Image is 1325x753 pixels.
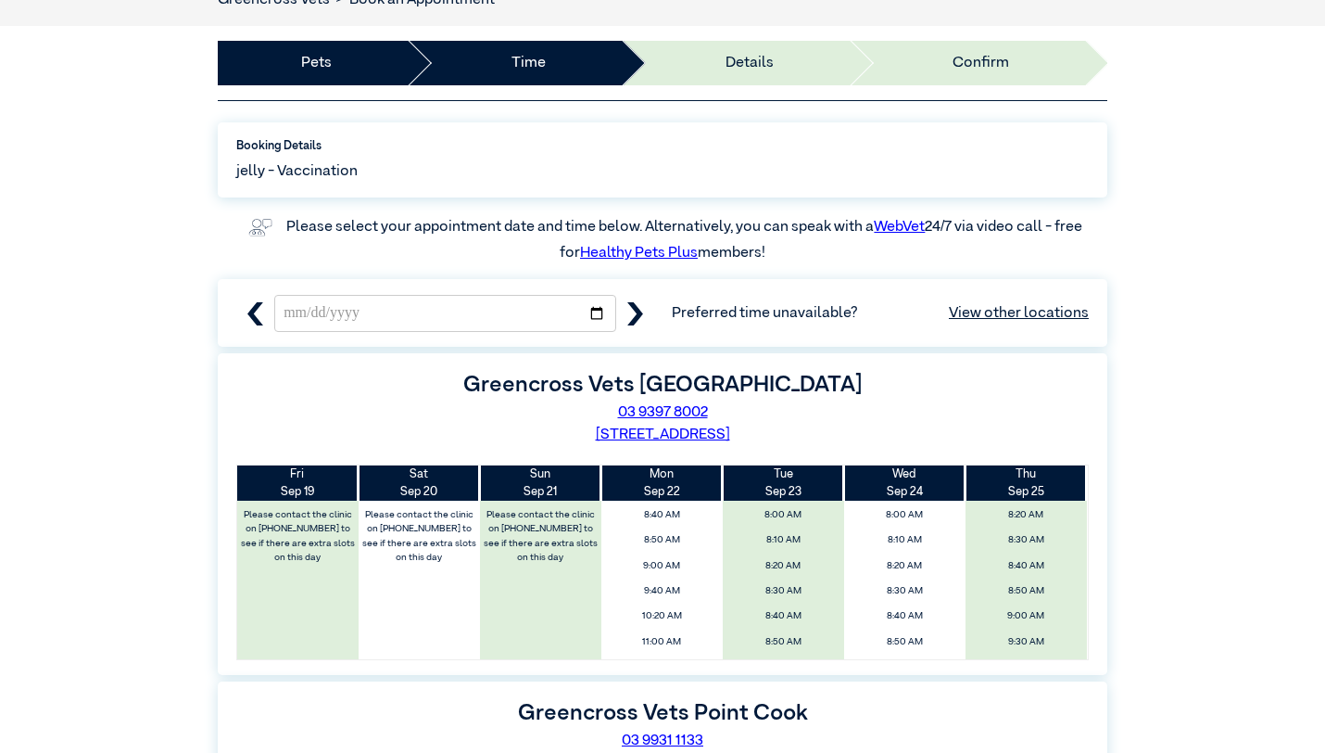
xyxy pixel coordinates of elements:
[601,466,723,501] th: Sep 22
[723,466,844,501] th: Sep 23
[463,374,862,396] label: Greencross Vets [GEOGRAPHIC_DATA]
[727,555,839,577] span: 8:20 AM
[518,702,808,724] label: Greencross Vets Point Cook
[970,606,1081,627] span: 9:00 AM
[849,504,960,526] span: 8:00 AM
[970,581,1081,602] span: 8:50 AM
[970,632,1081,653] span: 9:30 AM
[849,657,960,678] span: 9:00 AM
[849,632,960,653] span: 8:50 AM
[239,504,358,568] label: Please contact the clinic on [PHONE_NUMBER] to see if there are extra slots on this day
[606,606,717,627] span: 10:20 AM
[949,302,1089,325] a: View other locations
[844,466,965,501] th: Sep 24
[359,466,480,501] th: Sep 20
[618,405,708,420] a: 03 9397 8002
[236,160,358,183] span: jelly - Vaccination
[849,555,960,577] span: 8:20 AM
[482,504,600,568] label: Please contact the clinic on [PHONE_NUMBER] to see if there are extra slots on this day
[606,657,717,678] span: 11:10 AM
[727,606,839,627] span: 8:40 AM
[606,555,717,577] span: 9:00 AM
[606,530,717,551] span: 8:50 AM
[727,530,839,551] span: 8:10 AM
[965,466,1087,501] th: Sep 25
[236,137,1089,155] label: Booking Details
[874,220,925,235] a: WebVet
[606,504,717,526] span: 8:40 AM
[596,428,730,442] a: [STREET_ADDRESS]
[970,657,1081,678] span: 9:40 AM
[622,734,703,748] a: 03 9931 1133
[606,581,717,602] span: 9:40 AM
[849,581,960,602] span: 8:30 AM
[727,581,839,602] span: 8:30 AM
[727,632,839,653] span: 8:50 AM
[727,504,839,526] span: 8:00 AM
[672,302,1089,325] span: Preferred time unavailable?
[511,52,546,74] a: Time
[243,212,278,242] img: vet
[849,530,960,551] span: 8:10 AM
[970,555,1081,577] span: 8:40 AM
[301,52,332,74] a: Pets
[727,657,839,678] span: 9:00 AM
[286,220,1085,261] label: Please select your appointment date and time below. Alternatively, you can speak with a 24/7 via ...
[606,632,717,653] span: 11:00 AM
[237,466,359,501] th: Sep 19
[360,504,479,568] label: Please contact the clinic on [PHONE_NUMBER] to see if there are extra slots on this day
[849,606,960,627] span: 8:40 AM
[970,530,1081,551] span: 8:30 AM
[480,466,601,501] th: Sep 21
[580,246,698,261] a: Healthy Pets Plus
[970,504,1081,526] span: 8:20 AM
